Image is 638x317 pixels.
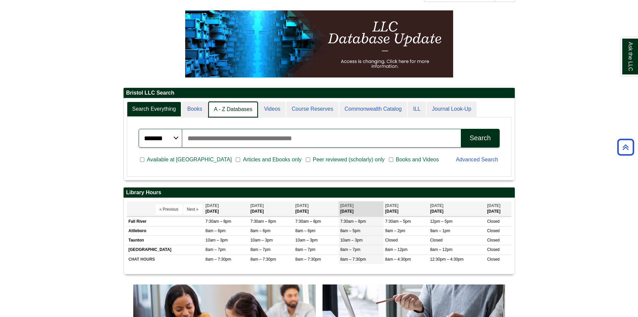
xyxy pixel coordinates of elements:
span: 7:30am – 8pm [251,219,276,224]
a: Books [182,102,207,117]
td: Taunton [127,236,204,245]
span: Closed [487,219,499,224]
input: Available at [GEOGRAPHIC_DATA] [140,157,144,163]
span: [DATE] [487,203,500,208]
span: 8am – 7pm [295,247,315,252]
span: 9am – 1pm [430,228,450,233]
span: 10am – 3pm [340,238,363,243]
a: Search Everything [127,102,182,117]
span: 12:30pm – 4:30pm [430,257,464,262]
th: [DATE] [485,201,511,216]
span: 10am – 3pm [295,238,318,243]
span: 9am – 2pm [385,228,405,233]
span: [DATE] [385,203,399,208]
td: Fall River [127,217,204,226]
a: Journal Look-Up [427,102,477,117]
span: 8am – 7:30pm [340,257,366,262]
input: Peer reviewed (scholarly) only [306,157,310,163]
span: 7:30am – 8pm [206,219,231,224]
span: Articles and Ebooks only [240,156,304,164]
span: [DATE] [430,203,443,208]
th: [DATE] [249,201,294,216]
span: Peer reviewed (scholarly) only [310,156,387,164]
span: 7:30am – 8pm [295,219,321,224]
span: 8am – 6pm [206,228,226,233]
span: Closed [487,228,499,233]
a: Course Reserves [286,102,339,117]
input: Books and Videos [389,157,393,163]
span: Closed [487,238,499,243]
h2: Bristol LLC Search [124,88,515,98]
span: Available at [GEOGRAPHIC_DATA] [144,156,234,164]
span: 8am – 7:30pm [206,257,231,262]
span: Books and Videos [393,156,442,164]
div: Search [470,134,491,142]
span: 10am – 3pm [206,238,228,243]
td: [GEOGRAPHIC_DATA] [127,245,204,255]
img: HTML tutorial [185,10,453,77]
span: [DATE] [251,203,264,208]
a: Videos [259,102,286,117]
span: [DATE] [340,203,354,208]
span: [DATE] [295,203,309,208]
span: 8am – 7:30pm [295,257,321,262]
th: [DATE] [339,201,383,216]
span: 12pm – 5pm [430,219,452,224]
td: Attleboro [127,226,204,236]
span: Closed [385,238,398,243]
span: Closed [487,247,499,252]
span: 8am – 12pm [385,247,408,252]
th: [DATE] [294,201,339,216]
a: Back to Top [615,143,636,152]
th: [DATE] [204,201,249,216]
a: ILL [408,102,426,117]
span: 7:30am – 8pm [340,219,366,224]
span: 8am – 7pm [251,247,271,252]
td: CHAT HOURS [127,255,204,264]
a: Advanced Search [456,157,498,162]
input: Articles and Ebooks only [236,157,240,163]
span: 8am – 6pm [251,228,271,233]
th: [DATE] [383,201,428,216]
span: 8am – 4:30pm [385,257,411,262]
button: Next » [183,204,202,214]
span: 8am – 12pm [430,247,452,252]
button: Search [461,129,499,148]
th: [DATE] [428,201,485,216]
span: 10am – 3pm [251,238,273,243]
span: 8am – 6pm [295,228,315,233]
span: Closed [487,257,499,262]
button: « Previous [156,204,182,214]
span: 8am – 7pm [206,247,226,252]
span: [DATE] [206,203,219,208]
h2: Library Hours [124,188,515,198]
span: 8am – 5pm [340,228,360,233]
span: 7:30am – 5pm [385,219,411,224]
span: 8am – 7pm [340,247,360,252]
span: 8am – 7:30pm [251,257,276,262]
span: Closed [430,238,442,243]
a: A - Z Databases [208,102,258,117]
a: Commonwealth Catalog [339,102,407,117]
